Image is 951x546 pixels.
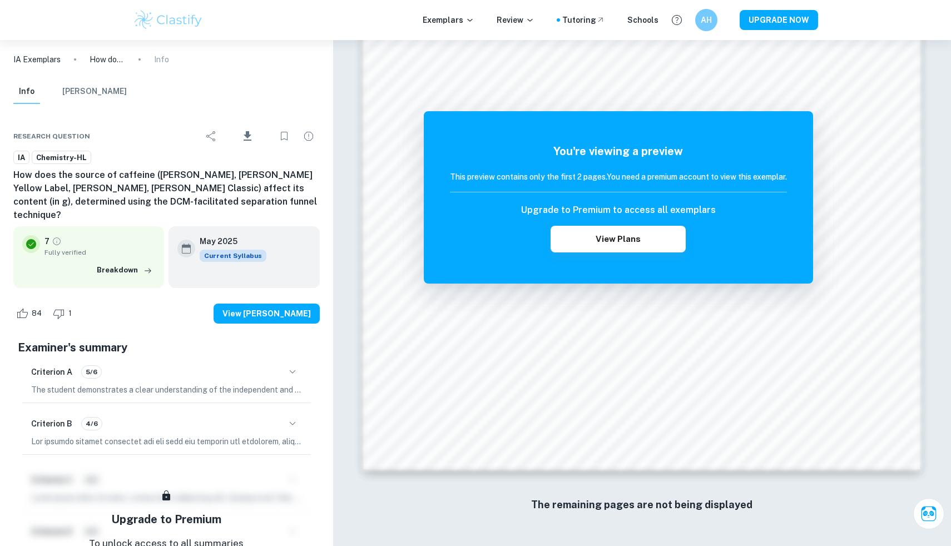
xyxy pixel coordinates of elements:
[52,236,62,246] a: Grade fully verified
[13,168,320,222] h6: How does the source of caffeine ([PERSON_NAME], [PERSON_NAME] Yellow Label, [PERSON_NAME], [PERSO...
[450,143,787,160] h5: You're viewing a preview
[273,125,295,147] div: Bookmark
[700,14,713,26] h6: AH
[154,53,169,66] p: Info
[497,14,534,26] p: Review
[200,250,266,262] span: Current Syllabus
[82,419,102,429] span: 4/6
[740,10,818,30] button: UPGRADE NOW
[31,418,72,430] h6: Criterion B
[62,308,78,319] span: 1
[450,171,787,183] h6: This preview contains only the first 2 pages. You need a premium account to view this exemplar.
[31,366,72,378] h6: Criterion A
[18,339,315,356] h5: Examiner's summary
[627,14,658,26] a: Schools
[14,152,29,163] span: IA
[386,497,898,513] h6: The remaining pages are not being displayed
[50,305,78,322] div: Dislike
[31,435,302,448] p: Lor ipsumdo sitamet consectet adi eli sedd eiu temporin utl etdolorem, aliquaen admi veniamquis n...
[551,226,685,252] button: View Plans
[13,80,40,104] button: Info
[111,511,221,528] h5: Upgrade to Premium
[200,125,222,147] div: Share
[13,305,48,322] div: Like
[32,151,91,165] a: Chemistry-HL
[913,498,944,529] button: Ask Clai
[214,304,320,324] button: View [PERSON_NAME]
[298,125,320,147] div: Report issue
[31,384,302,396] p: The student demonstrates a clear understanding of the independent and dependent variables in the ...
[13,131,90,141] span: Research question
[90,53,125,66] p: How does the source of caffeine ([PERSON_NAME], [PERSON_NAME] Yellow Label, [PERSON_NAME], [PERSO...
[695,9,717,31] button: AH
[562,14,605,26] a: Tutoring
[667,11,686,29] button: Help and Feedback
[62,80,127,104] button: [PERSON_NAME]
[200,235,257,247] h6: May 2025
[32,152,91,163] span: Chemistry-HL
[225,122,271,151] div: Download
[13,53,61,66] a: IA Exemplars
[423,14,474,26] p: Exemplars
[200,250,266,262] div: This exemplar is based on the current syllabus. Feel free to refer to it for inspiration/ideas wh...
[26,308,48,319] span: 84
[133,9,204,31] img: Clastify logo
[521,203,716,217] h6: Upgrade to Premium to access all exemplars
[94,262,155,279] button: Breakdown
[44,247,155,257] span: Fully verified
[82,367,101,377] span: 5/6
[44,235,49,247] p: 7
[13,151,29,165] a: IA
